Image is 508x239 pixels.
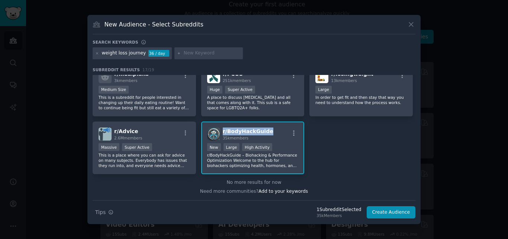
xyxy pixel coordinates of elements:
[242,143,272,151] div: High Activity
[114,136,142,140] span: 2.6M members
[114,71,149,77] span: r/ mealplans
[93,40,138,45] h3: Search keywords
[331,78,357,83] span: 13k members
[367,206,416,219] button: Create Audience
[99,95,190,110] p: This is a subreddit for people interested in changing up their daily eating routine! Want to cont...
[223,71,243,77] span: r/ PCOS
[223,78,251,83] span: 251k members
[207,128,220,141] img: BodyHackGuide
[114,78,138,83] span: 3k members
[315,86,332,94] div: Large
[105,21,203,28] h3: New Audience - Select Subreddits
[316,213,361,218] div: 35k Members
[315,95,407,105] p: In order to get fit and then stay that way you need to understand how the process works.
[224,143,240,151] div: Large
[184,50,240,57] input: New Keyword
[95,208,106,216] span: Tips
[99,86,129,94] div: Medium Size
[207,86,223,94] div: Huge
[225,86,255,94] div: Super Active
[99,128,112,141] img: Advice
[207,95,299,110] p: A place to discuss [MEDICAL_DATA] and all that comes along with it. This sub is a safe space for ...
[93,179,415,186] div: No more results for now
[207,70,220,83] img: PCOS
[114,128,138,134] span: r/ Advice
[142,67,154,72] span: 17 / 19
[93,206,116,219] button: Tips
[148,50,169,57] div: 36 / day
[93,67,140,72] span: Subreddit Results
[207,143,221,151] div: New
[331,71,373,77] span: r/ losingweight
[207,152,299,168] p: r/BodyHackGuide – Biohacking & Performance Optimization Welcome to the hub for biohackers optimiz...
[258,189,308,194] span: Add to your keywords
[223,128,273,134] span: r/ BodyHackGuide
[102,50,146,57] div: weight loss journey
[223,136,248,140] span: 35k members
[93,186,415,195] div: Need more communities?
[99,143,119,151] div: Massive
[122,143,152,151] div: Super Active
[316,207,361,213] div: 1 Subreddit Selected
[99,152,190,168] p: This is a place where you can ask for advice on many subjects. Everybody has issues that they run...
[315,70,328,83] img: losingweight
